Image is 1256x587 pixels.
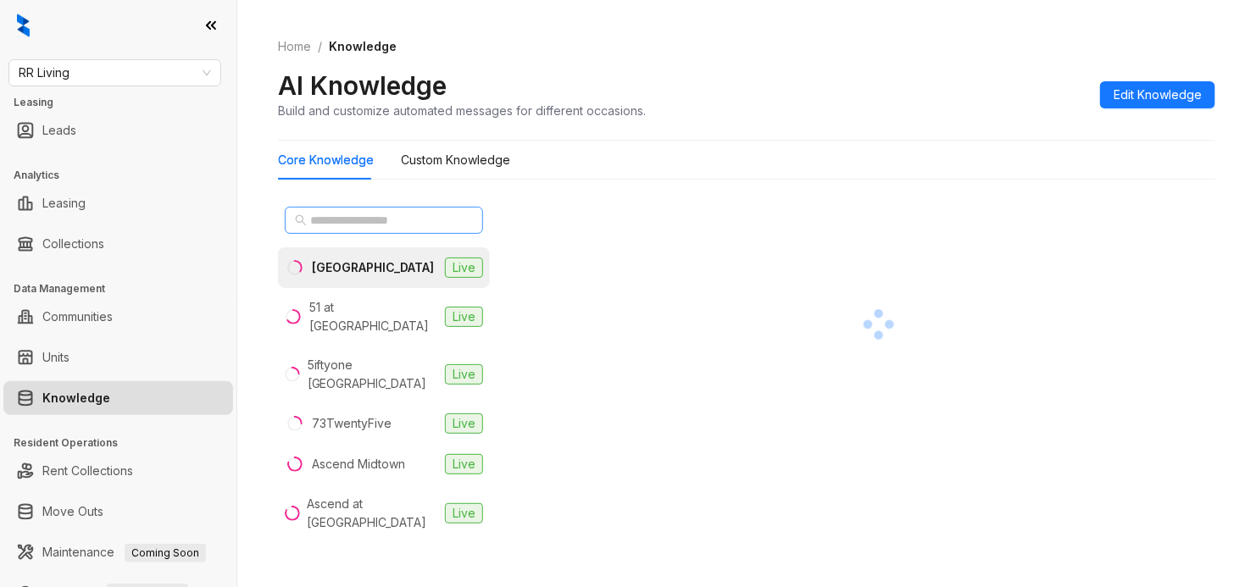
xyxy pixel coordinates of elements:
span: Live [445,413,483,434]
h3: Data Management [14,281,236,296]
a: Rent Collections [42,454,133,488]
li: Communities [3,300,233,334]
span: Coming Soon [125,544,206,562]
h2: AI Knowledge [278,69,447,102]
a: Communities [42,300,113,334]
li: Rent Collections [3,454,233,488]
a: Leasing [42,186,86,220]
div: Custom Knowledge [401,151,510,169]
div: [GEOGRAPHIC_DATA] [312,258,434,277]
div: Ascend at [GEOGRAPHIC_DATA] [307,495,438,532]
li: Units [3,341,233,374]
button: Edit Knowledge [1100,81,1215,108]
span: Knowledge [329,39,397,53]
span: Live [445,307,483,327]
a: Units [42,341,69,374]
span: RR Living [19,60,211,86]
a: Leads [42,114,76,147]
div: Ascend Midtown [312,455,405,473]
li: Collections [3,227,233,261]
a: Collections [42,227,104,261]
li: Leads [3,114,233,147]
li: Move Outs [3,495,233,529]
div: 51 at [GEOGRAPHIC_DATA] [309,298,438,335]
h3: Resident Operations [14,435,236,451]
a: Home [275,37,314,56]
li: / [318,37,322,56]
a: Move Outs [42,495,103,529]
span: Live [445,364,483,385]
h3: Leasing [14,95,236,110]
li: Maintenance [3,535,233,569]
span: Live [445,503,483,523]
h3: Analytics [14,168,236,183]
img: logo [17,14,30,37]
li: Knowledge [3,381,233,415]
div: Core Knowledge [278,151,374,169]
li: Leasing [3,186,233,220]
span: Live [445,454,483,474]
span: search [295,214,307,226]
div: 5iftyone [GEOGRAPHIC_DATA] [308,356,438,393]
a: Knowledge [42,381,110,415]
div: Build and customize automated messages for different occasions. [278,102,646,119]
div: 73TwentyFive [312,414,392,433]
span: Edit Knowledge [1114,86,1202,104]
span: Live [445,258,483,278]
